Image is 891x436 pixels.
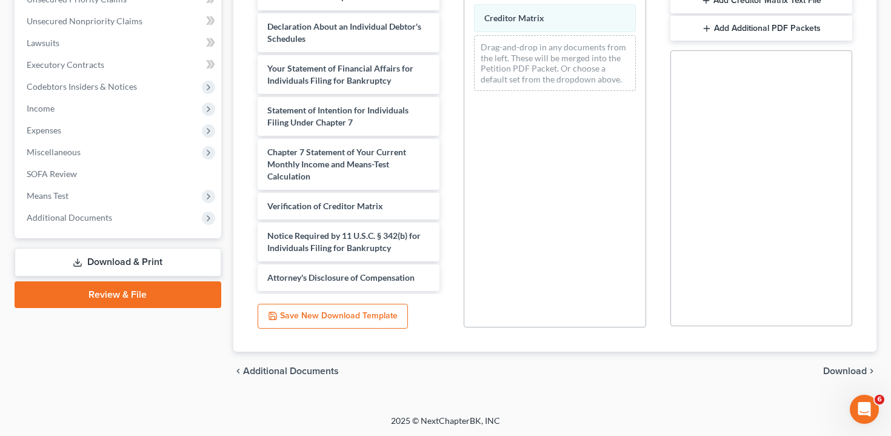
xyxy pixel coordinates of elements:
span: Download [823,366,867,376]
span: Lawsuits [27,38,59,48]
span: Chapter 7 Statement of Your Current Monthly Income and Means-Test Calculation [267,147,406,181]
span: 6 [875,395,884,404]
a: Review & File [15,281,221,308]
i: chevron_left [233,366,243,376]
button: Add Additional PDF Packets [670,16,853,41]
button: Save New Download Template [258,304,408,329]
span: Income [27,103,55,113]
span: Codebtors Insiders & Notices [27,81,137,92]
button: Download chevron_right [823,366,876,376]
i: chevron_right [867,366,876,376]
span: Executory Contracts [27,59,104,70]
span: Means Test [27,190,68,201]
span: Additional Documents [27,212,112,223]
span: Attorney's Disclosure of Compensation [267,272,415,283]
a: Lawsuits [17,32,221,54]
span: SOFA Review [27,169,77,179]
span: Declaration About an Individual Debtor's Schedules [267,21,421,44]
a: chevron_left Additional Documents [233,366,339,376]
span: Your Statement of Financial Affairs for Individuals Filing for Bankruptcy [267,63,413,86]
span: Statement of Intention for Individuals Filing Under Chapter 7 [267,105,409,127]
a: Executory Contracts [17,54,221,76]
span: Verification of Creditor Matrix [267,201,383,211]
span: Notice Required by 11 U.S.C. § 342(b) for Individuals Filing for Bankruptcy [267,230,421,253]
div: Drag-and-drop in any documents from the left. These will be merged into the Petition PDF Packet. ... [474,35,636,91]
span: Creditor Matrix [484,13,544,23]
iframe: Intercom live chat [850,395,879,424]
a: Unsecured Nonpriority Claims [17,10,221,32]
span: Additional Documents [243,366,339,376]
span: Miscellaneous [27,147,81,157]
a: Download & Print [15,248,221,277]
a: SOFA Review [17,163,221,185]
span: Expenses [27,125,61,135]
span: Unsecured Nonpriority Claims [27,16,142,26]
